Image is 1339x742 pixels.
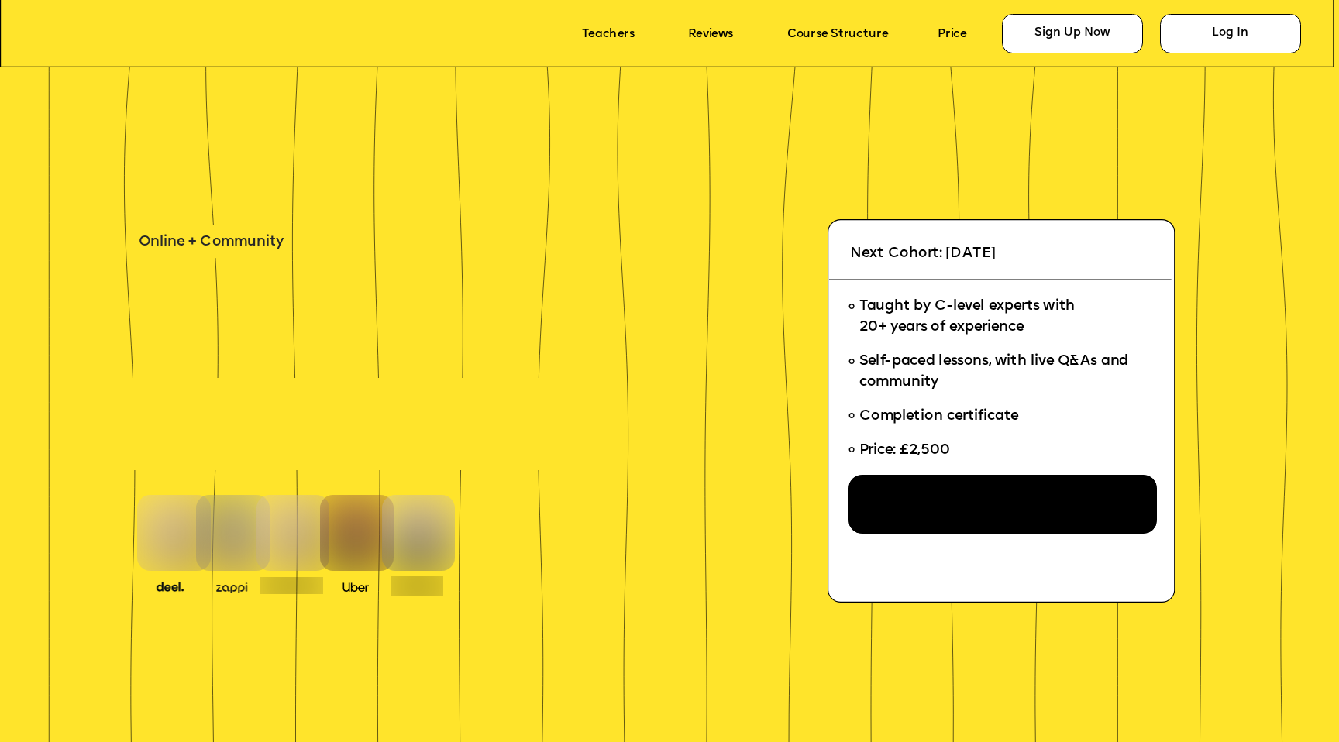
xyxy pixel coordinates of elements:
span: Next Cohort: [DATE] [850,246,996,261]
span: Taught by C-level experts with 20+ years of experience [859,300,1075,335]
a: Price [938,27,966,40]
a: Course Structure [787,27,888,40]
a: Teachers [582,27,635,40]
span: Online + Community [139,235,284,249]
a: Reviews [688,27,732,40]
span: Completion certificate [859,410,1019,424]
span: Price: £2,500 [859,444,951,459]
span: Self-paced lessons, with live Q&As and community [859,355,1133,390]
